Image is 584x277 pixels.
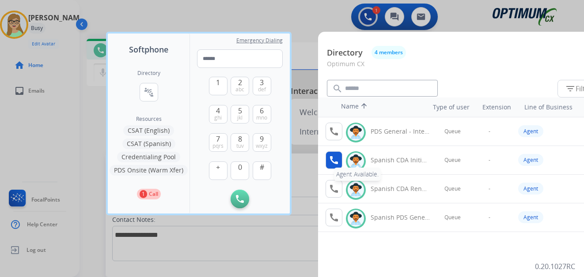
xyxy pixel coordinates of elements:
[149,190,158,198] p: Call
[216,134,220,144] span: 7
[371,213,430,222] div: Spanish PDS General - Internal
[236,37,283,44] span: Emergency Dialing
[489,185,490,192] span: -
[421,98,474,116] th: Type of user
[235,86,244,93] span: abc
[122,138,175,149] button: CSAT (Spanish)
[489,157,490,164] span: -
[136,116,162,123] span: Resources
[371,184,430,193] div: Spanish CDA Renewal General - Internal
[209,77,228,95] button: 1
[260,77,264,88] span: 3
[349,183,362,197] img: avatar
[478,98,516,116] th: Extension
[518,154,543,166] div: Agent
[260,105,264,116] span: 6
[238,134,242,144] span: 8
[209,161,228,180] button: +
[231,105,249,124] button: 5jkl
[238,77,242,88] span: 2
[236,195,244,203] img: call-button
[253,77,271,95] button: 3def
[349,154,362,168] img: avatar
[334,168,381,181] div: Agent Available.
[371,127,430,136] div: PDS General - Internal
[359,102,369,112] mat-icon: arrow_upward
[349,126,362,139] img: avatar
[231,133,249,152] button: 8tuv
[337,97,416,117] th: Name
[231,161,249,180] button: 0
[140,190,147,198] p: 1
[231,77,249,95] button: 2abc
[253,105,271,124] button: 6mno
[117,152,180,162] button: Credentialing Pool
[209,105,228,124] button: 4ghi
[209,133,228,152] button: 7pqrs
[444,157,461,164] span: Queue
[349,212,362,225] img: avatar
[332,83,343,94] mat-icon: search
[253,161,271,180] button: #
[444,185,461,192] span: Queue
[212,142,224,150] span: pqrs
[565,83,576,94] mat-icon: filter_list
[518,183,543,195] div: Agent
[216,77,220,88] span: 1
[444,128,461,135] span: Queue
[518,125,543,137] div: Agent
[260,134,264,144] span: 9
[256,142,268,150] span: wxyz
[216,162,220,172] span: +
[489,214,490,221] span: -
[137,189,161,199] button: 1Call
[129,43,168,56] span: Softphone
[371,156,430,165] div: Spanish CDA Initial General - Internal
[535,261,575,272] p: 0.20.1027RC
[216,105,220,116] span: 4
[238,105,242,116] span: 5
[238,162,242,172] span: 0
[444,214,461,221] span: Queue
[329,212,339,223] mat-icon: call
[214,114,222,121] span: ghi
[236,142,244,150] span: tuv
[144,87,154,97] mat-icon: connect_without_contact
[489,128,490,135] span: -
[329,183,339,194] mat-icon: call
[258,86,266,93] span: def
[237,114,243,121] span: jkl
[327,47,363,59] p: Directory
[518,211,543,223] div: Agent
[253,133,271,152] button: 9wxyz
[326,151,342,169] button: Agent Available.
[123,125,174,136] button: CSAT (English)
[372,46,406,59] button: 4 members
[260,162,264,172] span: #
[329,126,339,137] mat-icon: call
[256,114,267,121] span: mno
[329,155,339,165] mat-icon: call
[137,70,160,77] h2: Directory
[110,165,188,176] button: PDS Onsite (Warm Xfer)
